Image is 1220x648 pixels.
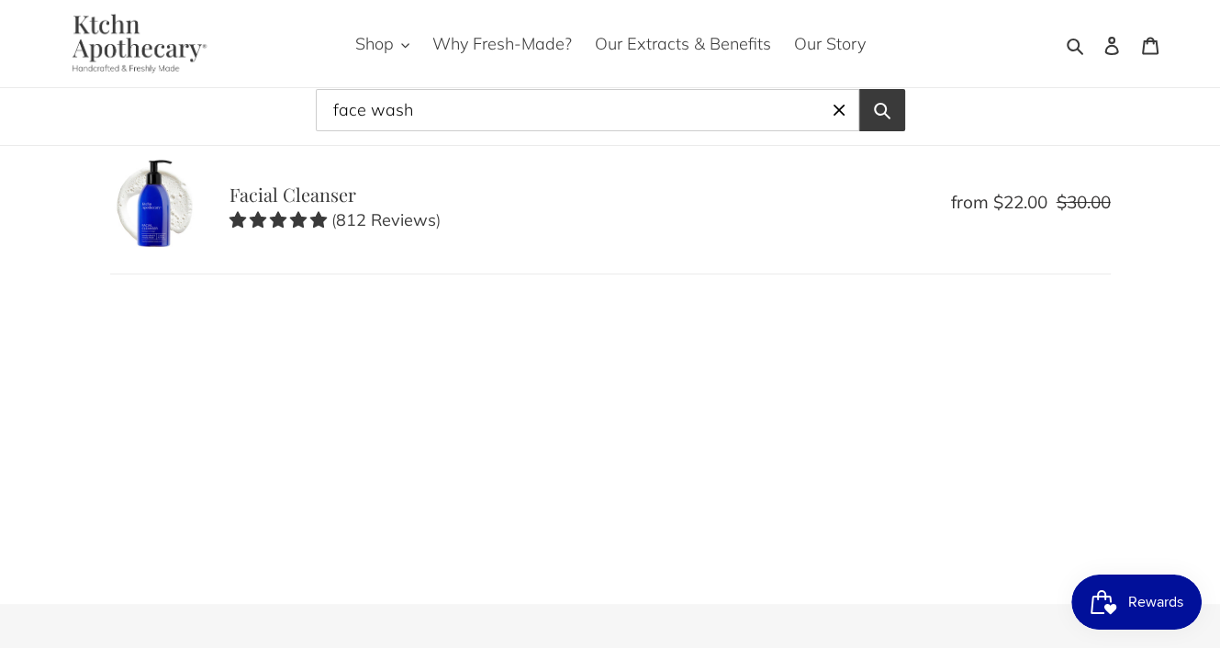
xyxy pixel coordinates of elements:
span: Our Extracts & Benefits [595,33,771,55]
input: Search [316,89,859,131]
button: Shop [346,28,419,59]
span: Shop [355,33,394,55]
a: Our Story [785,28,875,59]
span: Why Fresh-Made? [432,33,572,55]
img: Ktchn Apothecary [50,14,220,73]
button: Submit [859,89,905,131]
a: Our Extracts & Benefits [586,28,780,59]
a: Why Fresh-Made? [423,28,581,59]
iframe: Button to open loyalty program pop-up [1071,575,1202,630]
span: Our Story [794,33,866,55]
button: Clear search term [828,99,850,121]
